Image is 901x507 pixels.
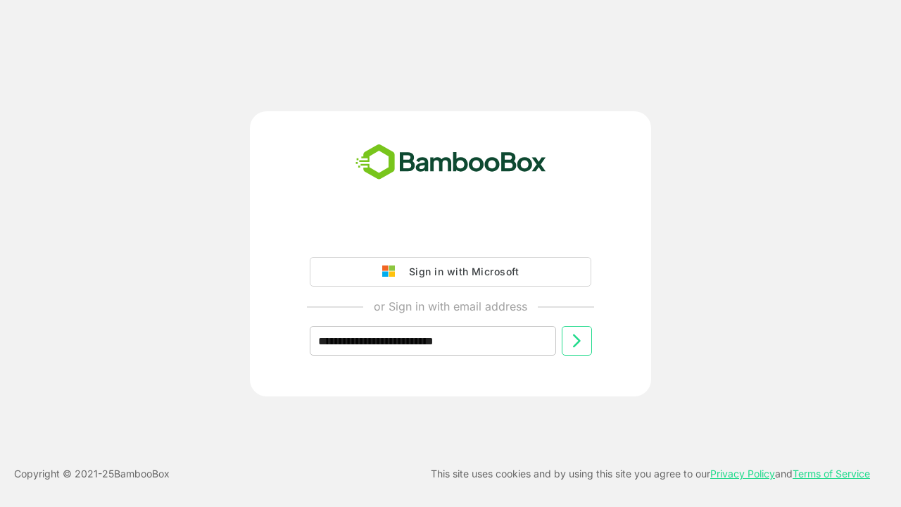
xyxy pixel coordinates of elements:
[310,257,591,287] button: Sign in with Microsoft
[348,139,554,186] img: bamboobox
[374,298,527,315] p: or Sign in with email address
[14,465,170,482] p: Copyright © 2021- 25 BambooBox
[431,465,870,482] p: This site uses cookies and by using this site you agree to our and
[303,218,598,249] iframe: Sign in with Google Button
[382,265,402,278] img: google
[793,468,870,480] a: Terms of Service
[402,263,519,281] div: Sign in with Microsoft
[710,468,775,480] a: Privacy Policy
